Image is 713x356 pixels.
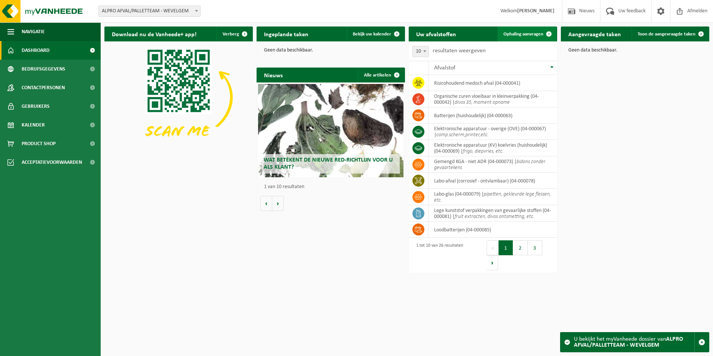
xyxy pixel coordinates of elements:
i: frigo, diepvries, etc. [463,149,503,154]
td: risicohoudend medisch afval (04-000041) [428,75,557,91]
h2: Uw afvalstoffen [409,26,464,41]
a: Alle artikelen [358,68,404,82]
td: gemengd KGA - niet ADR (04-000073) | [428,156,557,173]
p: 1 van 10 resultaten [264,184,401,190]
a: Bekijk uw kalender [347,26,404,41]
i: comp.scherm,printer,etc. [436,132,489,138]
span: Gebruikers [22,97,50,116]
strong: ALPRO AFVAL/PALLETTEAM - WEVELGEM [574,336,683,348]
button: 2 [513,240,528,255]
button: Volgende [272,196,284,211]
td: loodbatterijen (04-000085) [428,222,557,238]
h2: Aangevraagde taken [561,26,628,41]
a: Wat betekent de nieuwe RED-richtlijn voor u als klant? [258,84,403,177]
button: Verberg [217,26,252,41]
td: batterijen (huishoudelijk) (04-000063) [428,107,557,124]
label: resultaten weergeven [433,48,486,54]
td: lege kunststof verpakkingen van gevaarlijke stoffen (04-000081) | [428,205,557,222]
span: Dashboard [22,41,50,60]
i: fruit extracten, divos ontsmetting, etc. [455,214,534,219]
span: Kalender [22,116,45,134]
span: 10 [412,46,429,57]
a: Ophaling aanvragen [497,26,556,41]
span: Toon de aangevraagde taken [638,32,695,37]
span: Verberg [223,32,239,37]
a: Toon de aangevraagde taken [632,26,709,41]
h2: Ingeplande taken [257,26,316,41]
span: ALPRO AFVAL/PALLETTEAM - WEVELGEM [99,6,200,16]
img: Download de VHEPlus App [104,41,253,153]
span: Afvalstof [434,65,455,71]
button: 3 [528,240,542,255]
td: labo-glas (04-000079) | [428,189,557,205]
span: Wat betekent de nieuwe RED-richtlijn voor u als klant? [264,157,393,170]
span: Contactpersonen [22,78,65,97]
button: Previous [487,240,499,255]
div: U bekijkt het myVanheede dossier van [574,332,694,352]
span: Bedrijfsgegevens [22,60,65,78]
h2: Download nu de Vanheede+ app! [104,26,204,41]
td: labo-afval (corrosief - ontvlambaar) (04-000078) [428,173,557,189]
p: Geen data beschikbaar. [264,48,398,53]
strong: [PERSON_NAME] [517,8,555,14]
h2: Nieuws [257,68,290,82]
td: organische zuren vloeibaar in kleinverpakking (04-000042) | [428,91,557,107]
td: elektronische apparatuur (KV) koelvries (huishoudelijk) (04-000069) | [428,140,557,156]
span: Navigatie [22,22,45,41]
i: divos 35, moment opname [455,100,510,105]
span: Bekijk uw kalender [353,32,391,37]
i: bidons zonder gevaartekens [434,159,546,171]
button: 1 [499,240,513,255]
td: elektronische apparatuur - overige (OVE) (04-000067) | [428,124,557,140]
span: Acceptatievoorwaarden [22,153,82,172]
span: Ophaling aanvragen [503,32,543,37]
div: 1 tot 10 van 26 resultaten [412,240,463,271]
span: Product Shop [22,134,56,153]
p: Geen data beschikbaar. [568,48,702,53]
span: ALPRO AFVAL/PALLETTEAM - WEVELGEM [98,6,201,17]
i: pipetten, gekleurde lege flessen, etc. [434,191,551,203]
button: Vorige [260,196,272,211]
span: 10 [413,46,428,57]
button: Next [487,255,498,270]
